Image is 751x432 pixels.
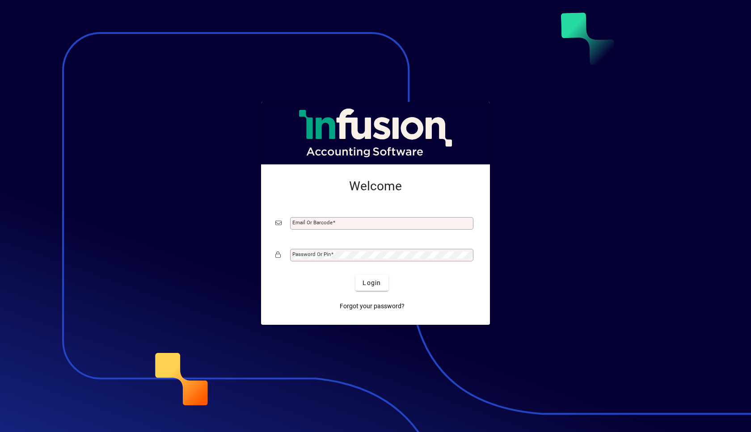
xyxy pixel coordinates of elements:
h2: Welcome [275,179,476,194]
a: Forgot your password? [336,298,408,314]
mat-label: Email or Barcode [292,219,333,226]
span: Login [363,278,381,288]
mat-label: Password or Pin [292,251,331,257]
button: Login [355,275,388,291]
span: Forgot your password? [340,302,405,311]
